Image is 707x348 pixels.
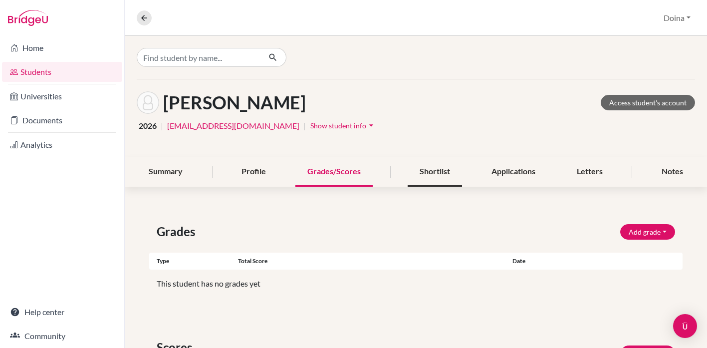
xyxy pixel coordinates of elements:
button: Doina [659,8,695,27]
img: Cloris Yan's avatar [137,91,159,114]
a: Universities [2,86,122,106]
div: Open Intercom Messenger [673,314,697,338]
div: Shortlist [408,157,462,187]
span: 2026 [139,120,157,132]
div: Summary [137,157,195,187]
button: Add grade [620,224,675,240]
span: | [161,120,163,132]
div: Applications [479,157,547,187]
a: Analytics [2,135,122,155]
img: Bridge-U [8,10,48,26]
a: [EMAIL_ADDRESS][DOMAIN_NAME] [167,120,299,132]
a: Access student's account [601,95,695,110]
div: Notes [650,157,695,187]
div: Profile [230,157,278,187]
span: Grades [157,223,199,241]
div: Grades/Scores [295,157,373,187]
span: Show student info [310,121,366,130]
a: Community [2,326,122,346]
div: Date [505,257,638,266]
div: Type [149,257,238,266]
h1: [PERSON_NAME] [163,92,306,113]
input: Find student by name... [137,48,260,67]
a: Students [2,62,122,82]
a: Help center [2,302,122,322]
div: Letters [565,157,615,187]
a: Home [2,38,122,58]
a: Documents [2,110,122,130]
p: This student has no grades yet [157,278,675,290]
span: | [303,120,306,132]
button: Show student infoarrow_drop_down [310,118,377,133]
div: Total score [238,257,505,266]
i: arrow_drop_down [366,120,376,130]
